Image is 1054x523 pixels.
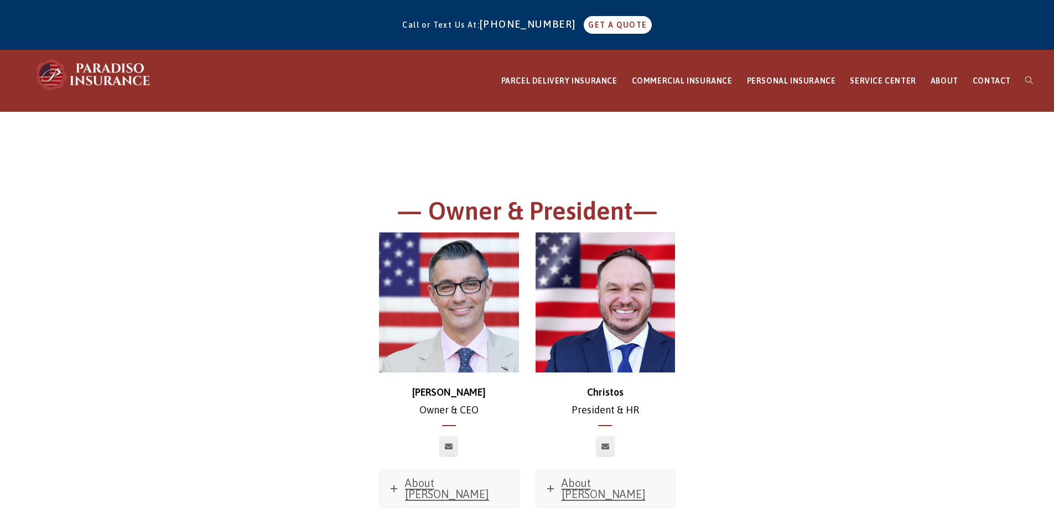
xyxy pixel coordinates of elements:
span: About [PERSON_NAME] [562,477,646,500]
a: COMMERCIAL INSURANCE [625,50,740,112]
span: ABOUT [931,76,958,85]
span: PARCEL DELIVERY INSURANCE [501,76,617,85]
a: GET A QUOTE [584,16,651,34]
img: Christos_500x500 [536,232,676,372]
strong: Christos [587,386,624,398]
a: PARCEL DELIVERY INSURANCE [494,50,625,112]
span: COMMERCIAL INSURANCE [632,76,733,85]
span: About [PERSON_NAME] [405,477,489,500]
a: CONTACT [965,50,1018,112]
span: Call or Text Us At: [402,20,480,29]
a: SERVICE CENTER [843,50,923,112]
p: Owner & CEO [379,384,519,420]
strong: [PERSON_NAME] [412,386,486,398]
a: [PHONE_NUMBER] [480,18,581,30]
a: About [PERSON_NAME] [380,470,518,508]
p: President & HR [536,384,676,420]
img: chris-500x500 (1) [379,232,519,372]
a: About [PERSON_NAME] [536,470,675,508]
img: Paradiso Insurance [33,58,155,91]
span: SERVICE CENTER [850,76,916,85]
h1: — Owner & President— [223,195,832,233]
a: PERSONAL INSURANCE [740,50,843,112]
a: ABOUT [923,50,965,112]
span: CONTACT [973,76,1011,85]
span: PERSONAL INSURANCE [747,76,836,85]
